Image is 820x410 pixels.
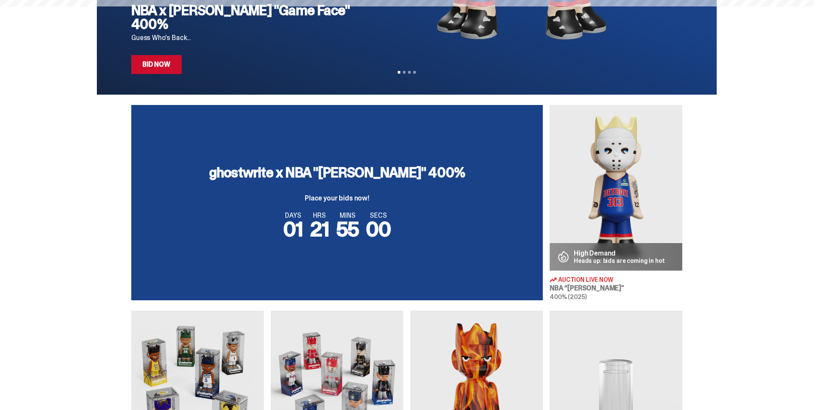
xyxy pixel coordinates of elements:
button: View slide 3 [408,71,411,74]
button: View slide 2 [403,71,405,74]
a: Bid Now [131,55,182,74]
span: 21 [310,216,329,243]
span: Auction Live Now [558,277,613,283]
h3: NBA “[PERSON_NAME]” [550,285,682,292]
p: Place your bids now! [209,195,465,202]
h2: NBA x [PERSON_NAME] "Game Face" 400% [131,3,361,31]
button: View slide 1 [398,71,400,74]
h3: ghostwrite x NBA "[PERSON_NAME]" 400% [209,166,465,179]
button: View slide 4 [413,71,416,74]
span: 00 [366,216,391,243]
p: Guess Who's Back... [131,34,361,41]
p: High Demand [574,250,665,257]
span: 55 [336,216,359,243]
img: Eminem [550,105,682,271]
span: MINS [336,212,359,219]
span: 400% (2025) [550,293,586,301]
span: HRS [310,212,329,219]
a: Eminem High Demand Heads up: bids are coming in hot Auction Live Now [550,105,682,300]
span: DAYS [283,212,303,219]
span: SECS [366,212,391,219]
p: Heads up: bids are coming in hot [574,258,665,264]
span: 01 [283,216,303,243]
